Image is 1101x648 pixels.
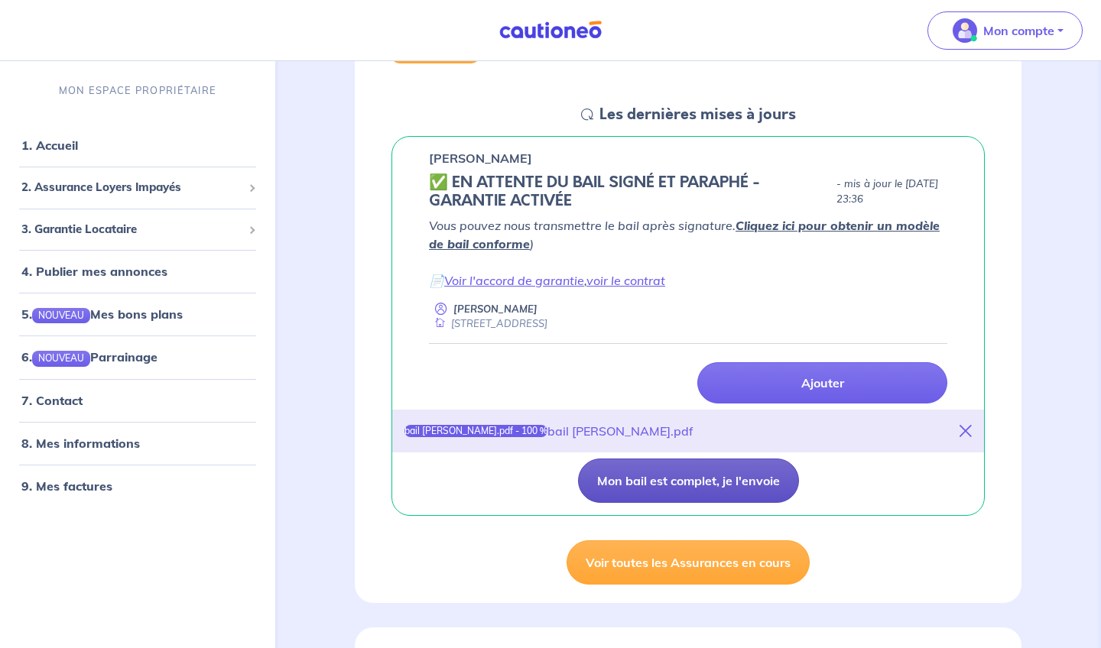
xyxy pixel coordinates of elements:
a: Ajouter [697,362,947,403]
img: Cautioneo [493,21,608,40]
a: 7. Contact [21,392,83,407]
a: Voir toutes les Assurances en cours [567,540,810,585]
a: 6.NOUVEAUParrainage [21,349,158,364]
h5: ✅️️️ EN ATTENTE DU BAIL SIGNÉ ET PARAPHÉ - GARANTIE ACTIVÉE [429,173,830,210]
div: state: CONTRACT-SIGNED, Context: IN-LANDLORD,IS-GL-CAUTION-IN-LANDLORD [429,173,947,210]
div: bail [PERSON_NAME].pdf - 100 % [404,425,547,437]
a: 4. Publier mes annonces [21,264,167,279]
h5: Les dernières mises à jours [599,105,796,124]
div: 4. Publier mes annonces [6,256,269,287]
p: - mis à jour le [DATE] 23:36 [836,177,947,207]
a: 5.NOUVEAUMes bons plans [21,306,183,322]
div: 5.NOUVEAUMes bons plans [6,299,269,329]
p: [PERSON_NAME] [429,149,532,167]
span: 3. Garantie Locataire [21,220,242,238]
a: Cliquez ici pour obtenir un modèle de bail conforme [429,218,940,251]
div: [STREET_ADDRESS] [429,316,547,331]
span: 2. Assurance Loyers Impayés [21,179,242,196]
h6: MES GARANTIES EN COURS [486,47,649,62]
div: bail [PERSON_NAME].pdf [547,422,693,440]
a: voir le contrat [586,273,665,288]
button: Mon bail est complet, je l'envoie [578,458,799,503]
button: illu_account_valid_menu.svgMon compte [927,11,1083,50]
div: 6.NOUVEAUParrainage [6,342,269,372]
p: Ajouter [801,375,844,390]
div: 9. Mes factures [6,470,269,501]
div: 2. Assurance Loyers Impayés [6,173,269,202]
a: 9. Mes factures [21,478,112,493]
div: 7. Contact [6,384,269,415]
div: 8. Mes informations [6,427,269,458]
a: 1. Accueil [21,138,78,153]
em: Vous pouvez nous transmettre le bail après signature. ) [429,218,940,251]
a: 8. Mes informations [21,435,140,450]
em: 📄 , [429,273,665,288]
a: Voir l'accord de garantie [444,273,584,288]
p: MON ESPACE PROPRIÉTAIRE [59,83,216,98]
p: Mon compte [983,21,1054,40]
img: illu_account_valid_menu.svg [953,18,977,43]
p: [PERSON_NAME] [453,302,538,316]
div: 3. Garantie Locataire [6,214,269,244]
i: close-button-title [960,425,972,437]
div: 1. Accueil [6,130,269,160]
